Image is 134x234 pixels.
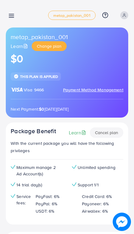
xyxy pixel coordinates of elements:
[63,87,123,93] span: Payment Method Management
[11,194,15,198] img: tick
[11,53,123,65] h1: $0
[16,182,42,188] span: 14 trial day(s)
[53,13,90,17] span: metap_pakistan_001
[36,207,54,215] p: USDT: 6%
[72,165,76,169] img: tick
[16,164,62,177] span: Maximum manage 2 Ad Account(s)
[82,200,109,207] p: Payoneer: 6%
[14,74,19,79] img: tick
[11,127,56,135] h3: Package Benefit
[72,182,76,186] img: tick
[11,165,15,169] img: tick
[90,127,123,138] button: Cancel plan
[11,32,68,41] span: metap_pakistan_001
[39,106,44,112] strong: $0
[78,164,115,170] span: Unlimited spending
[11,87,23,92] img: brand
[32,41,67,51] button: Change plan
[24,87,32,93] span: Visa
[11,43,29,50] a: Learn
[82,193,112,200] p: Credit Card: 6%
[36,193,59,200] p: PayFast: 6%
[16,193,31,206] span: Service fees:
[113,213,131,231] img: image
[82,207,108,215] p: Airwallex: 6%
[37,43,62,49] span: Change plan
[69,129,87,136] a: Learn
[78,182,99,188] span: Support 1/1
[48,11,96,20] a: metap_pakistan_001
[36,200,57,207] p: PayPal: 6%
[11,182,15,186] img: tick
[11,105,123,113] p: Next Payment: [DATE][DATE]
[11,140,123,154] p: With the current package you will have the following privileges
[20,74,58,79] span: This plan is applied
[34,87,44,93] span: 9466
